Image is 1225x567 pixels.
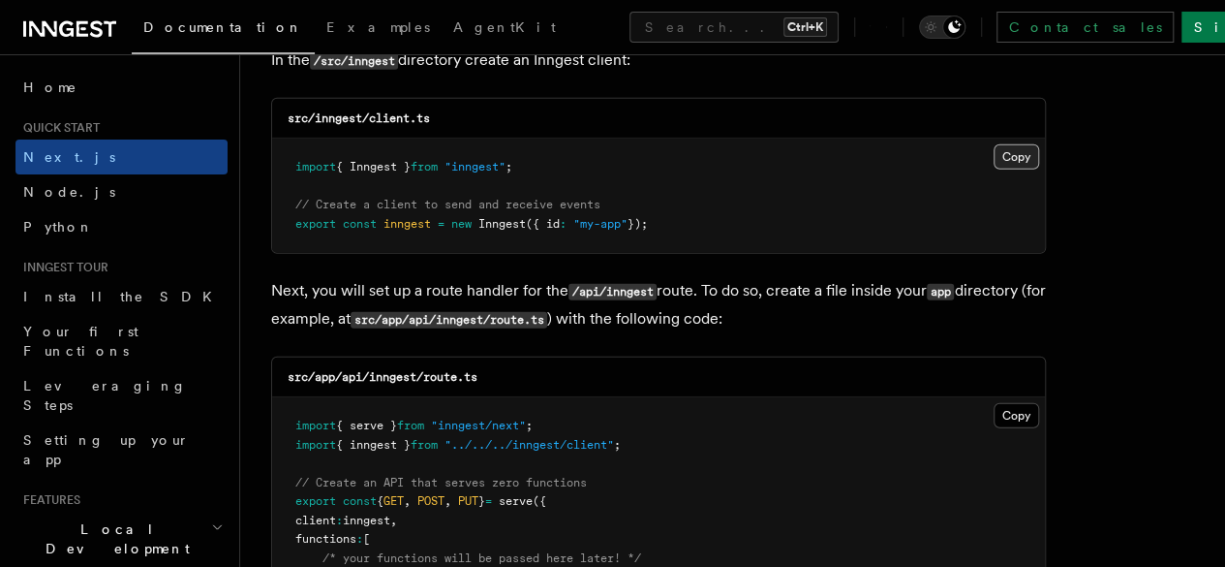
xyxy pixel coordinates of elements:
[629,12,839,43] button: Search...Ctrl+K
[15,174,228,209] a: Node.js
[322,551,641,565] span: /* your functions will be passed here later! */
[15,70,228,105] a: Home
[994,144,1039,170] button: Copy
[15,423,228,477] a: Setting up your app
[927,284,954,300] code: app
[336,438,411,452] span: { inngest }
[996,12,1174,43] a: Contact sales
[453,19,556,35] span: AgentKit
[23,219,94,235] span: Python
[295,476,587,489] span: // Create an API that serves zero functions
[478,217,526,231] span: Inngest
[23,378,187,413] span: Leveraging Steps
[336,160,411,173] span: { Inngest }
[295,160,336,173] span: import
[295,419,336,432] span: import
[336,514,343,527] span: :
[356,532,363,546] span: :
[533,494,546,508] span: ({
[444,494,451,508] span: ,
[919,16,965,39] button: Toggle dark mode
[411,160,438,173] span: from
[383,494,404,508] span: GET
[295,532,356,546] span: functions
[132,6,315,54] a: Documentation
[315,6,442,52] a: Examples
[295,198,600,211] span: // Create a client to send and receive events
[15,120,100,136] span: Quick start
[15,260,108,275] span: Inngest tour
[499,494,533,508] span: serve
[15,368,228,423] a: Leveraging Steps
[994,403,1039,428] button: Copy
[411,438,438,452] span: from
[783,17,827,37] kbd: Ctrl+K
[451,217,472,231] span: new
[404,494,411,508] span: ,
[505,160,512,173] span: ;
[271,277,1046,333] p: Next, you will set up a route handler for the route. To do so, create a file inside your director...
[573,217,628,231] span: "my-app"
[295,438,336,452] span: import
[560,217,567,231] span: :
[526,217,560,231] span: ({ id
[15,279,228,314] a: Install the SDK
[295,217,336,231] span: export
[442,6,567,52] a: AgentKit
[310,53,398,70] code: /src/inngest
[343,217,377,231] span: const
[614,438,621,452] span: ;
[390,514,397,527] span: ,
[271,47,1046,75] p: In the directory create an Inngest client:
[478,494,485,508] span: }
[23,78,77,97] span: Home
[336,419,397,432] span: { serve }
[485,494,492,508] span: =
[568,284,657,300] code: /api/inngest
[383,217,431,231] span: inngest
[363,532,370,546] span: [
[15,492,80,508] span: Features
[15,209,228,244] a: Python
[343,514,390,527] span: inngest
[295,514,336,527] span: client
[438,217,444,231] span: =
[458,494,478,508] span: PUT
[23,184,115,200] span: Node.js
[23,432,190,467] span: Setting up your app
[15,140,228,174] a: Next.js
[397,419,424,432] span: from
[377,494,383,508] span: {
[15,512,228,566] button: Local Development
[23,324,138,359] span: Your first Functions
[288,370,477,384] code: src/app/api/inngest/route.ts
[628,217,648,231] span: });
[295,494,336,508] span: export
[343,494,377,508] span: const
[15,520,211,558] span: Local Development
[15,314,228,368] a: Your first Functions
[23,149,115,165] span: Next.js
[143,19,303,35] span: Documentation
[431,419,526,432] span: "inngest/next"
[444,438,614,452] span: "../../../inngest/client"
[526,419,533,432] span: ;
[351,312,547,329] code: src/app/api/inngest/route.ts
[444,160,505,173] span: "inngest"
[23,289,224,304] span: Install the SDK
[288,111,430,125] code: src/inngest/client.ts
[417,494,444,508] span: POST
[326,19,430,35] span: Examples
